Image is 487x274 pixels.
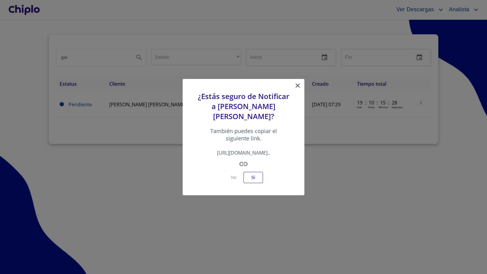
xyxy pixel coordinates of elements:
button: Si [243,172,263,183]
p: [URL][DOMAIN_NAME].. [198,149,289,159]
span: No [226,174,241,181]
button: No [224,172,243,183]
p: También puedes copiar el siguiente link. [198,127,289,149]
p: ¿Estás seguro de Notificar a [PERSON_NAME] [PERSON_NAME]? [198,91,289,127]
span: Si [248,174,258,181]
